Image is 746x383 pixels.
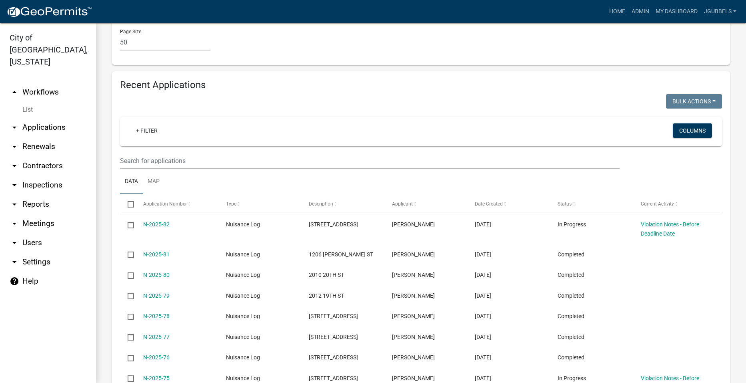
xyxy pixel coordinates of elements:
span: Susan Brammann [392,221,435,228]
button: Columns [673,123,712,138]
span: Status [558,201,572,206]
datatable-header-cell: Date Created [467,194,550,214]
span: Jack Gubbels [392,272,435,278]
i: arrow_drop_down [10,142,19,151]
a: N-2025-75 [143,375,170,381]
span: Jack Gubbels [392,251,435,258]
span: 1901 8TH ST [309,221,358,228]
a: N-2025-79 [143,292,170,299]
span: Nuisance Log [226,251,260,258]
span: 2012 19TH ST [309,292,344,299]
i: help [10,276,19,286]
i: arrow_drop_down [10,238,19,248]
a: Map [143,169,164,195]
datatable-header-cell: Select [120,194,135,214]
datatable-header-cell: Application Number [135,194,218,214]
span: Nuisance Log [226,375,260,381]
a: Home [606,4,628,19]
span: In Progress [558,221,586,228]
span: Nuisance Log [226,334,260,340]
span: Completed [558,354,584,361]
span: Description [309,201,333,206]
span: Current Activity [641,201,674,206]
a: N-2025-80 [143,272,170,278]
span: In Progress [558,375,586,381]
span: Application Number [143,201,187,206]
span: Completed [558,313,584,319]
h4: Recent Applications [120,79,722,91]
i: arrow_drop_down [10,161,19,171]
a: Admin [628,4,652,19]
i: arrow_drop_up [10,87,19,97]
datatable-header-cell: Current Activity [633,194,716,214]
span: Completed [558,251,584,258]
span: Completed [558,292,584,299]
span: 1211 WILLOW ST [309,313,358,319]
span: Nuisance Log [226,292,260,299]
span: Nuisance Log [226,313,260,319]
span: 08/25/2025 [475,313,491,319]
span: Nuisance Log [226,221,260,228]
i: arrow_drop_down [10,219,19,228]
span: 08/25/2025 [475,375,491,381]
span: 1206 DURANT ST [309,251,373,258]
a: My Dashboard [652,4,701,19]
span: Date Created [475,201,503,206]
span: 2102 WILLOW ST [309,354,358,361]
span: Nuisance Log [226,272,260,278]
datatable-header-cell: Type [218,194,301,214]
input: Search for applications [120,153,620,169]
datatable-header-cell: Status [550,194,633,214]
span: Nuisance Log [226,354,260,361]
span: 1320 WILLOW ST [309,334,358,340]
a: Violation Notes - Before Deadline Date [641,221,699,237]
span: Jack Gubbels [392,292,435,299]
span: 08/25/2025 [475,272,491,278]
span: Type [226,201,236,206]
datatable-header-cell: Description [301,194,384,214]
span: 08/25/2025 [475,354,491,361]
span: Jack Gubbels [392,375,435,381]
a: N-2025-78 [143,313,170,319]
a: + Filter [130,123,164,138]
span: 08/25/2025 [475,292,491,299]
a: N-2025-77 [143,334,170,340]
i: arrow_drop_down [10,180,19,190]
i: arrow_drop_down [10,123,19,132]
span: Jack Gubbels [392,334,435,340]
span: Jack Gubbels [392,313,435,319]
span: Completed [558,334,584,340]
i: arrow_drop_down [10,257,19,267]
datatable-header-cell: Applicant [384,194,467,214]
a: N-2025-82 [143,221,170,228]
span: Applicant [392,201,413,206]
i: arrow_drop_down [10,200,19,209]
span: 2010 20TH ST [309,272,344,278]
a: jgubbels [701,4,740,19]
a: Data [120,169,143,195]
a: N-2025-81 [143,251,170,258]
span: 08/25/2025 [475,251,491,258]
span: Jack Gubbels [392,354,435,361]
span: 804 HILL ST [309,375,358,381]
a: N-2025-76 [143,354,170,361]
button: Bulk Actions [666,94,722,109]
span: 08/25/2025 [475,334,491,340]
span: Completed [558,272,584,278]
span: 08/26/2025 [475,221,491,228]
